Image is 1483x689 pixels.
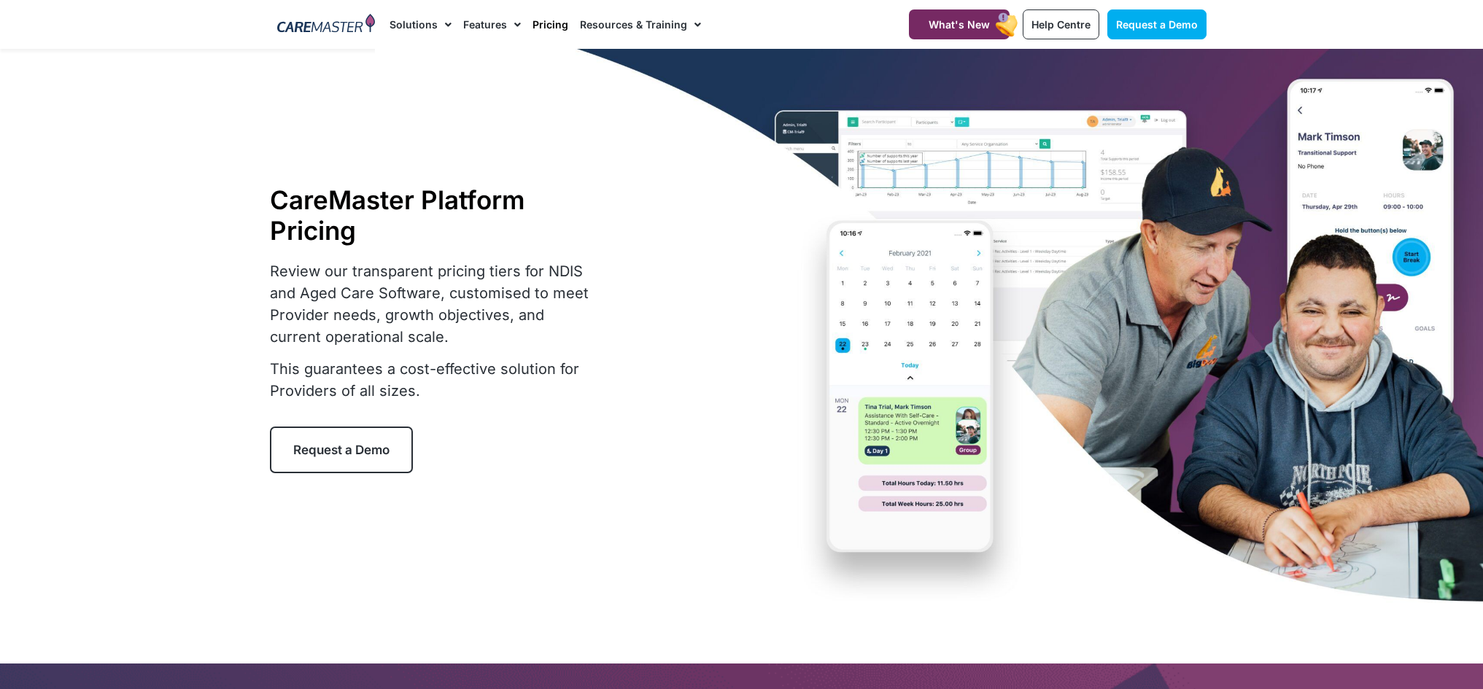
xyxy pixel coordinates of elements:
[293,443,390,457] span: Request a Demo
[270,260,598,348] p: Review our transparent pricing tiers for NDIS and Aged Care Software, customised to meet Provider...
[270,427,413,473] a: Request a Demo
[1107,9,1207,39] a: Request a Demo
[929,18,990,31] span: What's New
[1116,18,1198,31] span: Request a Demo
[1031,18,1091,31] span: Help Centre
[1023,9,1099,39] a: Help Centre
[909,9,1010,39] a: What's New
[270,358,598,402] p: This guarantees a cost-effective solution for Providers of all sizes.
[270,184,598,246] h1: CareMaster Platform Pricing
[277,14,376,36] img: CareMaster Logo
